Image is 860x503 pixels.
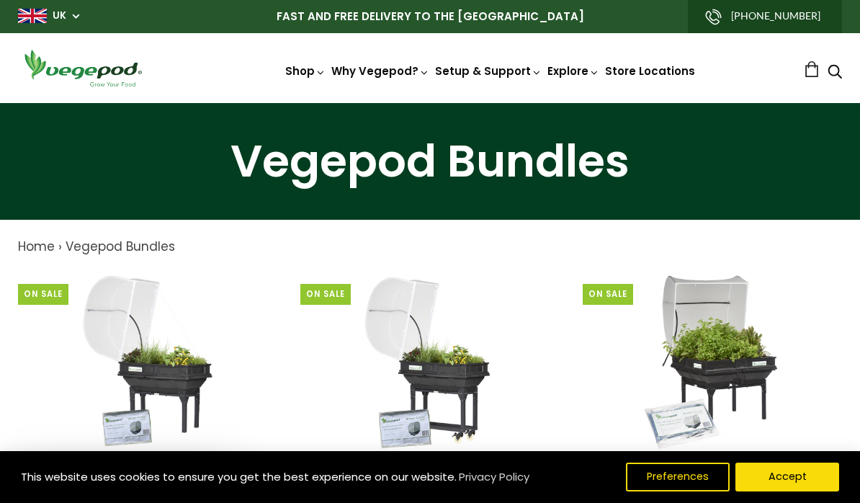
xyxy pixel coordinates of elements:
[735,463,839,491] button: Accept
[58,238,62,255] span: ›
[547,63,599,79] a: Explore
[626,463,730,491] button: Preferences
[18,9,47,23] img: gb_large.png
[285,63,326,79] a: Shop
[66,238,175,255] a: Vegepod Bundles
[354,271,506,451] img: Small Vegepod with Canopy (Mesh), Trolley and Polytunnel Cover
[605,63,695,79] a: Store Locations
[18,139,842,184] h1: Vegepod Bundles
[21,469,457,484] span: This website uses cookies to ensure you get the best experience on our website.
[72,271,223,451] img: Small Vegepod with Canopy (Mesh), Stand and Polytunnel Cover
[637,271,788,451] img: Medium Vegepod with Canopy (Mesh), Stand and Polytunnel cover - PRE-ORDER - Estimated Ship Date S...
[18,238,842,257] nav: breadcrumbs
[828,66,842,81] a: Search
[457,464,532,490] a: Privacy Policy (opens in a new tab)
[53,9,66,23] a: UK
[331,63,429,79] a: Why Vegepod?
[18,48,148,89] img: Vegepod
[435,63,542,79] a: Setup & Support
[18,238,55,255] a: Home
